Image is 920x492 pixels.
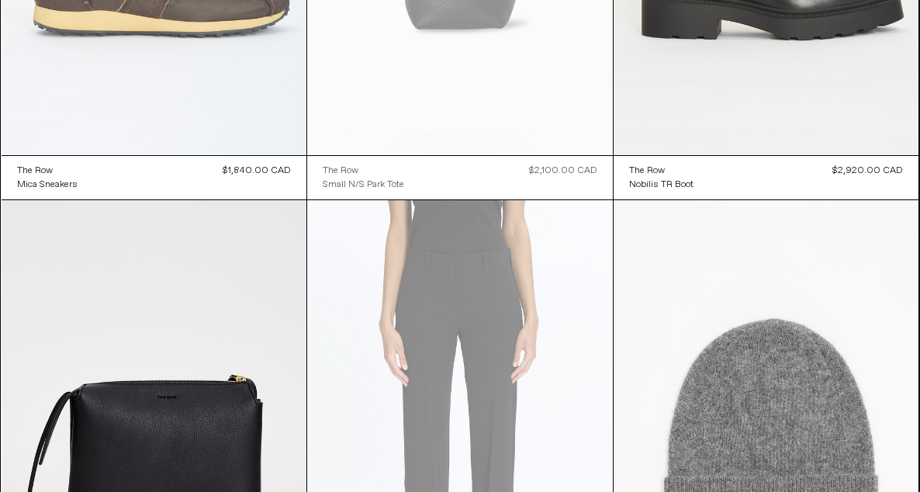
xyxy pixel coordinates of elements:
div: Nobilis TR Boot [629,178,693,192]
div: The Row [17,165,53,178]
a: Nobilis TR Boot [629,178,693,192]
div: The Row [629,165,665,178]
a: Small N/S Park Tote [323,178,404,192]
a: Mica Sneakers [17,178,78,192]
div: Small N/S Park Tote [323,178,404,192]
div: $2,920.00 CAD [832,164,903,178]
div: The Row [323,165,358,178]
a: The Row [17,164,78,178]
div: $1,840.00 CAD [223,164,291,178]
div: $2,100.00 CAD [529,164,597,178]
a: The Row [629,164,693,178]
div: Mica Sneakers [17,178,78,192]
a: The Row [323,164,404,178]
